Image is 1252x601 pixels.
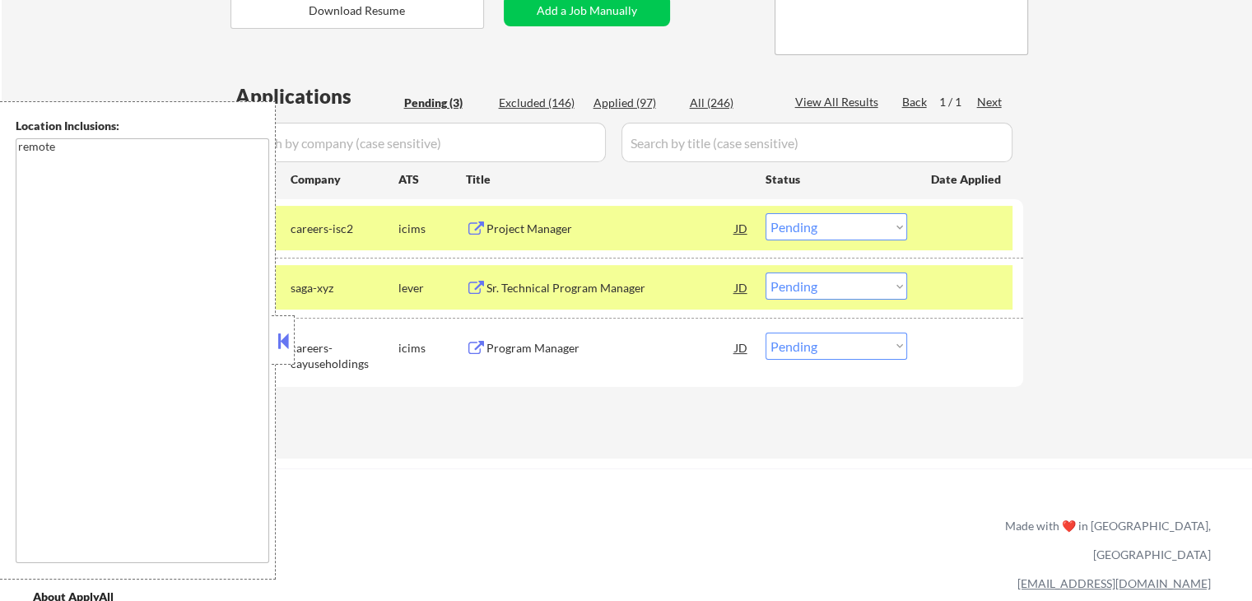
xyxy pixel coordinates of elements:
[466,171,750,188] div: Title
[291,221,398,237] div: careers-isc2
[795,94,883,110] div: View All Results
[398,280,466,296] div: lever
[16,118,269,134] div: Location Inclusions:
[977,94,1003,110] div: Next
[998,511,1211,569] div: Made with ❤️ in [GEOGRAPHIC_DATA], [GEOGRAPHIC_DATA]
[486,340,735,356] div: Program Manager
[398,171,466,188] div: ATS
[902,94,929,110] div: Back
[235,123,606,162] input: Search by company (case sensitive)
[593,95,676,111] div: Applied (97)
[486,221,735,237] div: Project Manager
[733,333,750,362] div: JD
[33,534,661,552] a: Refer & earn free applications 👯‍♀️
[939,94,977,110] div: 1 / 1
[398,340,466,356] div: icims
[235,86,398,106] div: Applications
[1017,576,1211,590] a: [EMAIL_ADDRESS][DOMAIN_NAME]
[733,213,750,243] div: JD
[404,95,486,111] div: Pending (3)
[621,123,1012,162] input: Search by title (case sensitive)
[486,280,735,296] div: Sr. Technical Program Manager
[291,171,398,188] div: Company
[733,273,750,302] div: JD
[690,95,772,111] div: All (246)
[291,280,398,296] div: saga-xyz
[766,164,907,193] div: Status
[398,221,466,237] div: icims
[291,340,398,372] div: careers-cayuseholdings
[499,95,581,111] div: Excluded (146)
[931,171,1003,188] div: Date Applied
